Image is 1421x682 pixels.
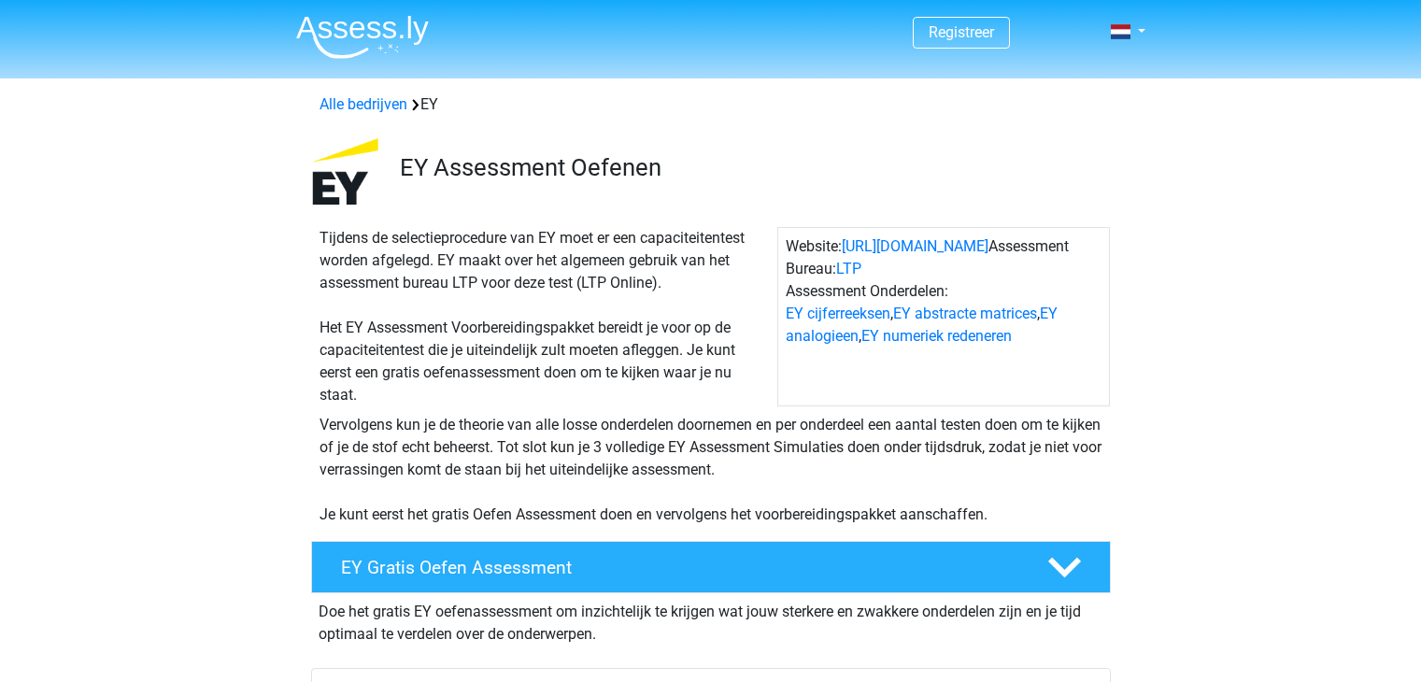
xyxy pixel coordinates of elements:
a: EY numeriek redeneren [861,327,1012,345]
a: LTP [836,260,861,277]
div: Tijdens de selectieprocedure van EY moet er een capaciteitentest worden afgelegd. EY maakt over h... [312,227,777,406]
div: Vervolgens kun je de theorie van alle losse onderdelen doornemen en per onderdeel een aantal test... [312,414,1110,526]
a: EY Gratis Oefen Assessment [304,541,1118,593]
div: EY [312,93,1110,116]
div: Website: Assessment Bureau: Assessment Onderdelen: , , , [777,227,1110,406]
h4: EY Gratis Oefen Assessment [341,557,1017,578]
a: EY abstracte matrices [893,305,1037,322]
a: Registreer [929,23,994,41]
div: Doe het gratis EY oefenassessment om inzichtelijk te krijgen wat jouw sterkere en zwakkere onderd... [311,593,1111,646]
img: Assessly [296,15,429,59]
a: Alle bedrijven [320,95,407,113]
h3: EY Assessment Oefenen [400,153,1096,182]
a: EY cijferreeksen [786,305,890,322]
a: [URL][DOMAIN_NAME] [842,237,988,255]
